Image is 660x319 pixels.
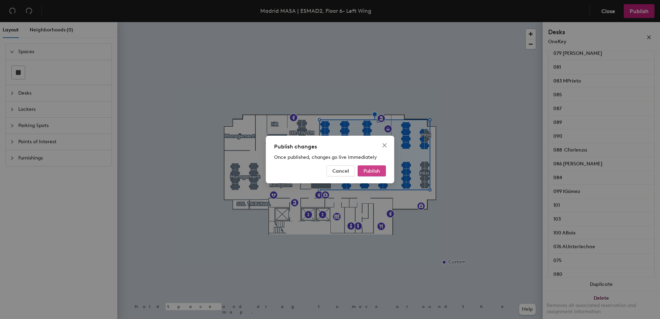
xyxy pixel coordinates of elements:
[274,154,377,160] span: Once published, changes go live immediately
[358,165,386,176] button: Publish
[327,165,355,176] button: Cancel
[382,143,387,148] span: close
[363,168,380,174] span: Publish
[332,168,349,174] span: Cancel
[274,143,386,151] div: Publish changes
[379,140,390,151] button: Close
[379,143,390,148] span: Close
